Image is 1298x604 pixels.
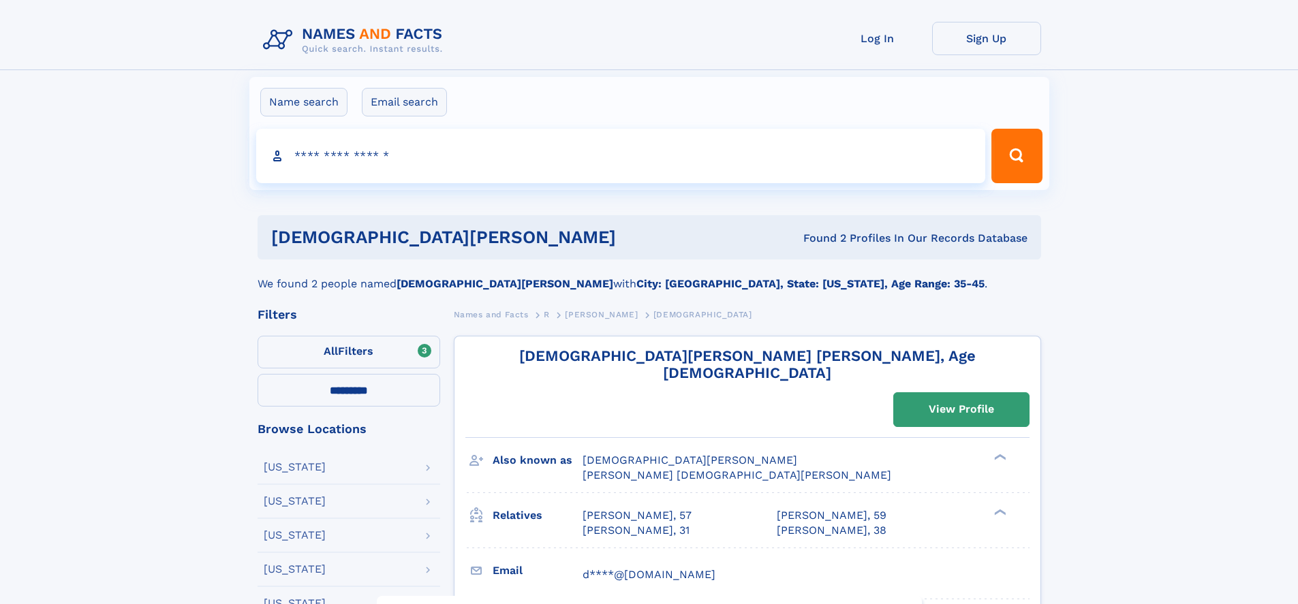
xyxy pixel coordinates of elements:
[324,345,338,357] span: All
[823,22,932,55] a: Log In
[258,308,440,321] div: Filters
[583,508,692,523] a: [PERSON_NAME], 57
[264,564,326,575] div: [US_STATE]
[258,423,440,435] div: Browse Locations
[991,129,1042,183] button: Search Button
[991,507,1007,516] div: ❯
[264,496,326,507] div: [US_STATE]
[454,306,529,323] a: Names and Facts
[544,310,550,319] span: R
[544,306,550,323] a: R
[264,462,326,473] div: [US_STATE]
[565,310,638,319] span: [PERSON_NAME]
[653,310,752,319] span: [DEMOGRAPHIC_DATA]
[565,306,638,323] a: [PERSON_NAME]
[493,449,583,472] h3: Also known as
[258,336,440,368] label: Filters
[258,22,454,59] img: Logo Names and Facts
[709,231,1027,246] div: Found 2 Profiles In Our Records Database
[991,452,1007,461] div: ❯
[583,454,797,466] span: [DEMOGRAPHIC_DATA][PERSON_NAME]
[258,259,1041,292] div: We found 2 people named with .
[894,393,1029,426] a: View Profile
[397,277,613,290] b: [DEMOGRAPHIC_DATA][PERSON_NAME]
[362,88,447,116] label: Email search
[777,523,886,538] a: [PERSON_NAME], 38
[271,229,710,246] h1: [DEMOGRAPHIC_DATA][PERSON_NAME]
[264,530,326,541] div: [US_STATE]
[465,347,1030,381] a: [DEMOGRAPHIC_DATA][PERSON_NAME] [PERSON_NAME], Age [DEMOGRAPHIC_DATA]
[493,559,583,582] h3: Email
[493,504,583,527] h3: Relatives
[932,22,1041,55] a: Sign Up
[256,129,986,183] input: search input
[777,508,886,523] a: [PERSON_NAME], 59
[929,394,994,425] div: View Profile
[636,277,985,290] b: City: [GEOGRAPHIC_DATA], State: [US_STATE], Age Range: 35-45
[583,523,690,538] a: [PERSON_NAME], 31
[583,468,891,481] span: [PERSON_NAME] [DEMOGRAPHIC_DATA][PERSON_NAME]
[260,88,347,116] label: Name search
